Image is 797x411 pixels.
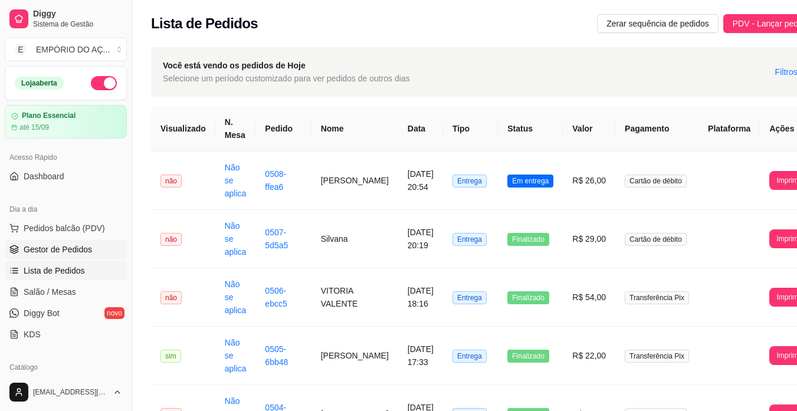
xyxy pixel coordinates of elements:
[507,350,549,363] span: Finalizado
[255,106,311,152] th: Pedido
[225,338,247,373] a: Não se aplica
[398,327,443,385] td: [DATE] 17:33
[5,219,127,238] button: Pedidos balcão (PDV)
[5,240,127,259] a: Gestor de Pedidos
[265,169,286,192] a: 0508-ffea6
[311,327,398,385] td: [PERSON_NAME]
[15,44,27,55] span: E
[160,350,181,363] span: sim
[398,268,443,327] td: [DATE] 18:16
[443,106,498,152] th: Tipo
[19,123,49,132] article: até 15/09
[398,106,443,152] th: Data
[563,268,615,327] td: R$ 54,00
[563,327,615,385] td: R$ 22,00
[507,291,549,304] span: Finalizado
[33,19,122,29] span: Sistema de Gestão
[597,14,719,33] button: Zerar sequência de pedidos
[708,166,737,195] img: diggy
[5,167,127,186] a: Dashboard
[225,221,247,257] a: Não se aplica
[507,233,549,246] span: Finalizado
[615,106,698,152] th: Pagamento
[311,210,398,268] td: Silvana
[5,358,127,377] div: Catálogo
[265,286,287,308] a: 0506-ebcc5
[498,106,563,152] th: Status
[625,233,687,246] span: Cartão de débito
[5,325,127,344] a: KDS
[265,228,288,250] a: 0507-5d5a5
[507,175,553,188] span: Em entrega
[160,175,182,188] span: não
[24,222,105,234] span: Pedidos balcão (PDV)
[398,210,443,268] td: [DATE] 20:19
[24,265,85,277] span: Lista de Pedidos
[24,170,64,182] span: Dashboard
[5,105,127,139] a: Plano Essencialaté 15/09
[563,152,615,210] td: R$ 26,00
[36,44,110,55] div: EMPÓRIO DO AÇ ...
[708,224,737,254] img: diggy
[163,72,410,85] span: Selecione um período customizado para ver pedidos de outros dias
[5,38,127,61] button: Select a team
[163,61,306,70] strong: Você está vendo os pedidos de Hoje
[452,291,487,304] span: Entrega
[24,286,76,298] span: Salão / Mesas
[15,77,64,90] div: Loja aberta
[160,233,182,246] span: não
[5,5,127,33] a: DiggySistema de Gestão
[215,106,256,152] th: N. Mesa
[24,307,60,319] span: Diggy Bot
[24,244,92,255] span: Gestor de Pedidos
[452,350,487,363] span: Entrega
[265,344,288,367] a: 0505-6bb48
[5,304,127,323] a: Diggy Botnovo
[311,268,398,327] td: VITORIA VALENTE
[5,378,127,406] button: [EMAIL_ADDRESS][DOMAIN_NAME]
[5,261,127,280] a: Lista de Pedidos
[24,328,41,340] span: KDS
[625,175,687,188] span: Cartão de débito
[91,76,117,90] button: Alterar Status
[33,387,108,397] span: [EMAIL_ADDRESS][DOMAIN_NAME]
[160,291,182,304] span: não
[398,152,443,210] td: [DATE] 20:54
[5,200,127,219] div: Dia a dia
[22,111,76,120] article: Plano Essencial
[452,233,487,246] span: Entrega
[452,175,487,188] span: Entrega
[606,17,709,30] span: Zerar sequência de pedidos
[563,106,615,152] th: Valor
[625,350,689,363] span: Transferência Pix
[311,152,398,210] td: [PERSON_NAME]
[5,148,127,167] div: Acesso Rápido
[151,14,258,33] h2: Lista de Pedidos
[225,280,247,315] a: Não se aplica
[563,210,615,268] td: R$ 29,00
[5,282,127,301] a: Salão / Mesas
[708,282,737,312] img: diggy
[311,106,398,152] th: Nome
[151,106,215,152] th: Visualizado
[33,9,122,19] span: Diggy
[698,106,760,152] th: Plataforma
[625,291,689,304] span: Transferência Pix
[708,341,737,370] img: diggy
[225,163,247,198] a: Não se aplica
